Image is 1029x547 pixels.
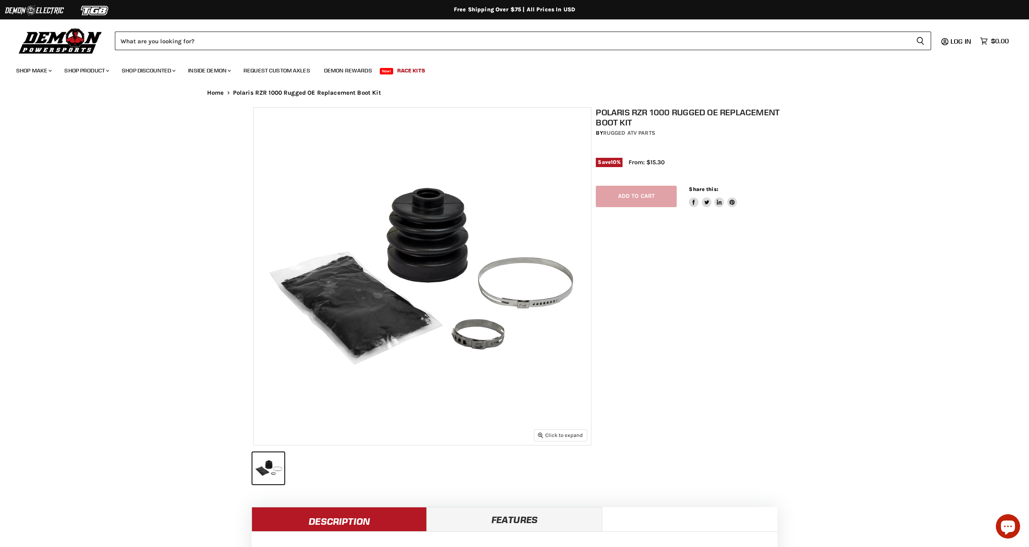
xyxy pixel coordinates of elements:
a: Log in [947,38,976,45]
a: $0.00 [976,35,1013,47]
a: Shop Make [10,62,57,79]
a: Description [252,507,427,531]
span: Polaris RZR 1000 Rugged OE Replacement Boot Kit [233,89,381,96]
img: Polaris RZR 1000 Rugged OE Replacement Boot Kit [254,108,591,445]
span: From: $15.30 [629,159,665,166]
a: Request Custom Axles [237,62,316,79]
span: Save % [596,158,622,167]
img: Demon Powersports [16,26,105,55]
input: Search [115,32,910,50]
span: Share this: [689,186,718,192]
button: Search [910,32,931,50]
a: Features [427,507,602,531]
a: Rugged ATV Parts [603,129,655,136]
a: Inside Demon [182,62,236,79]
h1: Polaris RZR 1000 Rugged OE Replacement Boot Kit [596,107,780,127]
div: Free Shipping Over $75 | All Prices In USD [191,6,838,13]
a: Shop Discounted [116,62,180,79]
ul: Main menu [10,59,1007,79]
span: 10 [611,159,616,165]
a: Home [207,89,224,96]
button: Polaris RZR 1000 Rugged OE Replacement Boot Kit thumbnail [252,452,284,484]
img: Demon Electric Logo 2 [4,3,65,18]
a: Demon Rewards [318,62,378,79]
img: TGB Logo 2 [65,3,125,18]
span: $0.00 [991,37,1009,45]
span: Click to expand [538,432,583,438]
button: Click to expand [534,430,587,441]
div: by [596,129,780,138]
a: Race Kits [391,62,431,79]
a: Shop Product [58,62,114,79]
span: Log in [951,37,971,45]
nav: Breadcrumbs [191,89,838,96]
span: New! [380,68,394,74]
inbox-online-store-chat: Shopify online store chat [993,514,1023,541]
aside: Share this: [689,186,737,207]
form: Product [115,32,931,50]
